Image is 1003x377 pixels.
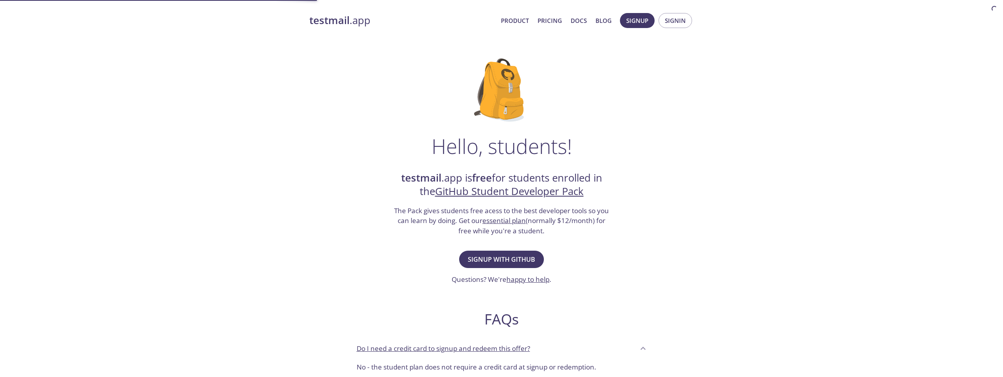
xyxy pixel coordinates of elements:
[459,251,544,268] button: Signup with GitHub
[309,14,495,27] a: testmail.app
[659,13,692,28] button: Signin
[401,171,441,185] strong: testmail
[620,13,655,28] button: Signup
[393,171,610,199] h2: .app is for students enrolled in the
[452,274,551,285] h3: Questions? We're .
[357,362,647,372] p: No - the student plan does not require a credit card at signup or redemption.
[468,254,535,265] span: Signup with GitHub
[474,58,529,122] img: github-student-backpack.png
[665,15,686,26] span: Signin
[501,15,529,26] a: Product
[357,343,530,354] p: Do I need a credit card to signup and redeem this offer?
[538,15,562,26] a: Pricing
[506,275,549,284] a: happy to help
[482,216,526,225] a: essential plan
[350,310,653,328] h2: FAQs
[432,134,572,158] h1: Hello, students!
[626,15,648,26] span: Signup
[472,171,492,185] strong: free
[571,15,587,26] a: Docs
[309,13,350,27] strong: testmail
[435,184,584,198] a: GitHub Student Developer Pack
[393,206,610,236] h3: The Pack gives students free acess to the best developer tools so you can learn by doing. Get our...
[595,15,612,26] a: Blog
[350,338,653,359] div: Do I need a credit card to signup and redeem this offer?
